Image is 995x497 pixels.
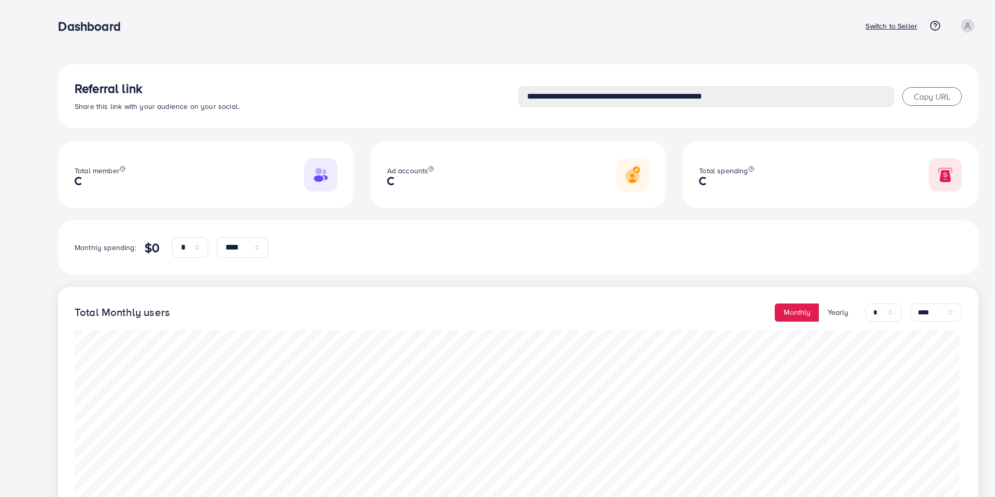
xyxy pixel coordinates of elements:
[616,158,649,191] img: Responsive image
[304,158,337,191] img: Responsive image
[902,87,962,106] button: Copy URL
[75,241,136,254] p: Monthly spending:
[387,165,429,176] span: Ad accounts
[58,19,129,34] h3: Dashboard
[699,165,748,176] span: Total spending
[914,91,950,102] span: Copy URL
[75,306,170,319] h4: Total Monthly users
[819,303,857,322] button: Yearly
[775,303,819,322] button: Monthly
[75,101,239,112] span: Share this link with your audience on your social.
[929,158,962,191] img: Responsive image
[75,165,120,176] span: Total member
[75,81,518,96] h3: Referral link
[865,20,917,32] p: Switch to Seller
[145,240,160,255] h4: $0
